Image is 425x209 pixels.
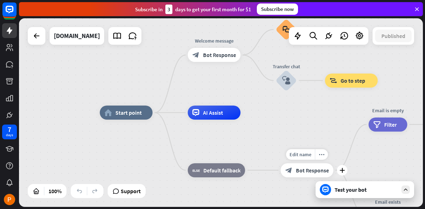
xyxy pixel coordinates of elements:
[373,121,381,128] i: filter
[257,4,298,15] div: Subscribe now
[192,51,199,58] i: block_bot_response
[341,77,365,84] span: Go to step
[285,167,292,174] i: block_bot_response
[165,5,172,14] div: 3
[192,167,200,174] i: block_fallback
[8,126,11,133] div: 7
[375,30,412,42] button: Published
[135,5,251,14] div: Subscribe in days to get your first month for $1
[319,152,324,157] i: more_horiz
[384,121,397,128] span: Filter
[203,51,236,58] span: Bot Response
[6,133,13,138] div: days
[363,107,413,114] div: Email is empty
[335,186,398,193] div: Test your bot
[203,167,241,174] span: Default fallback
[363,198,413,205] div: Email exists
[54,27,100,45] div: ahyaskd.com
[2,125,17,139] a: 7 days
[282,76,291,85] i: block_user_input
[183,37,246,44] div: Welcome message
[296,167,329,174] span: Bot Response
[265,63,307,70] div: Transfer chat
[46,185,64,197] div: 100%
[330,77,337,84] i: block_goto
[203,109,223,116] span: AI Assist
[115,109,142,116] span: Start point
[104,109,112,116] i: home_2
[121,185,141,197] span: Support
[283,26,290,33] i: block_faq
[290,151,311,158] span: Edit name
[340,168,345,173] i: plus
[6,3,27,24] button: Open LiveChat chat widget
